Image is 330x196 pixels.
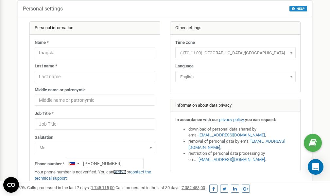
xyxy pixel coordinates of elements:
[35,63,57,69] label: Last name *
[199,133,265,137] a: [EMAIL_ADDRESS][DOMAIN_NAME]
[170,99,301,112] div: Information about data privacy
[35,169,155,181] p: Your phone number is not verified. You can or
[35,169,151,181] a: contact the technical support
[91,185,114,190] u: 1 745 115,00
[35,142,155,153] span: Mr.
[175,63,194,69] label: Language
[35,71,155,82] input: Last name
[35,87,86,93] label: Middle name or patronymic
[66,158,81,169] div: Telephone country code
[23,6,63,12] h5: Personal settings
[3,177,19,193] button: Open CMP widget
[66,158,144,169] input: +1-800-555-55-55
[178,72,293,81] span: English
[35,47,155,58] input: Name
[308,159,323,175] div: Open Intercom Messenger
[170,22,301,35] div: Other settings
[30,22,160,35] div: Personal information
[188,138,296,151] li: removal of personal data by email ,
[175,71,296,82] span: English
[219,117,244,122] a: privacy policy
[35,95,155,106] input: Middle name or patronymic
[35,161,65,167] label: Phone number *
[27,185,114,190] span: Calls processed in the last 7 days :
[178,48,293,58] span: (UTC-11:00) Pacific/Midway
[35,40,49,46] label: Name *
[199,157,265,162] a: [EMAIL_ADDRESS][DOMAIN_NAME]
[35,118,155,130] input: Job Title
[115,185,205,190] span: Calls processed in the last 30 days :
[37,143,153,152] span: Mr.
[188,126,296,138] li: download of personal data shared by email ,
[113,169,127,174] a: verify it
[182,185,205,190] u: 7 382 453,00
[35,134,53,141] label: Salutation
[289,6,307,11] button: HELP
[245,117,276,122] strong: you can request:
[175,117,218,122] strong: In accordance with our
[188,139,285,150] a: [EMAIL_ADDRESS][DOMAIN_NAME]
[35,111,54,117] label: Job Title *
[188,151,296,163] li: restriction of personal data processing by email .
[175,40,195,46] label: Time zone
[175,47,296,58] span: (UTC-11:00) Pacific/Midway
